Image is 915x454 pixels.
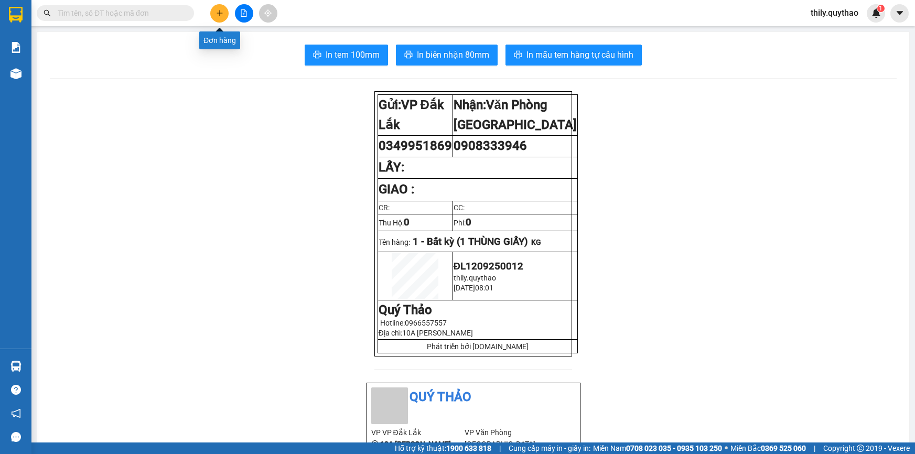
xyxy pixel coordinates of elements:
[380,319,447,327] span: Hotline:
[405,319,447,327] span: 0966557557
[413,236,528,247] span: 1 - Bất kỳ (1 THÙNG GIẤY)
[730,442,806,454] span: Miền Bắc
[466,217,471,228] span: 0
[11,432,21,442] span: message
[210,4,229,23] button: plus
[871,8,881,18] img: icon-new-feature
[259,4,277,23] button: aim
[454,98,577,132] strong: Nhận:
[396,45,498,66] button: printerIn biên nhận 80mm
[10,42,21,53] img: solution-icon
[454,261,523,272] span: ĐL1209250012
[371,387,576,407] li: Quý Thảo
[475,284,493,292] span: 08:01
[505,45,642,66] button: printerIn mẫu tem hàng tự cấu hình
[10,68,21,79] img: warehouse-icon
[9,7,23,23] img: logo-vxr
[454,98,577,132] span: Văn Phòng [GEOGRAPHIC_DATA]
[10,361,21,372] img: warehouse-icon
[454,284,475,292] span: [DATE]
[371,440,379,448] span: environment
[44,9,51,17] span: search
[379,160,404,175] strong: LẤY:
[379,138,452,153] span: 0349951869
[626,444,722,452] strong: 0708 023 035 - 0935 103 250
[379,98,444,132] span: VP Đắk Lắk
[814,442,815,454] span: |
[509,442,590,454] span: Cung cấp máy in - giấy in:
[11,385,21,395] span: question-circle
[890,4,909,23] button: caret-down
[514,50,522,60] span: printer
[402,329,473,337] span: 10A [PERSON_NAME]
[453,201,577,214] td: CC:
[305,45,388,66] button: printerIn tem 100mm
[378,201,453,214] td: CR:
[877,5,885,12] sup: 1
[313,50,321,60] span: printer
[454,274,496,282] span: thily.quythao
[802,6,867,19] span: thily.quythao
[417,48,489,61] span: In biên nhận 80mm
[446,444,491,452] strong: 1900 633 818
[378,214,453,231] td: Thu Hộ:
[526,48,633,61] span: In mẫu tem hàng tự cấu hình
[395,442,491,454] span: Hỗ trợ kỹ thuật:
[593,442,722,454] span: Miền Nam
[465,427,558,450] li: VP Văn Phòng [GEOGRAPHIC_DATA]
[895,8,905,18] span: caret-down
[379,182,414,197] strong: GIAO :
[326,48,380,61] span: In tem 100mm
[531,238,541,246] span: KG
[454,138,527,153] span: 0908333946
[378,340,577,353] td: Phát triển bởi [DOMAIN_NAME]
[879,5,882,12] span: 1
[379,302,432,317] strong: Quý Thảo
[264,9,272,17] span: aim
[216,9,223,17] span: plus
[235,4,253,23] button: file-add
[379,98,444,132] strong: Gửi:
[240,9,247,17] span: file-add
[379,236,577,247] p: Tên hàng:
[371,427,465,438] li: VP VP Đắk Lắk
[379,329,473,337] span: Địa chỉ:
[499,442,501,454] span: |
[11,408,21,418] span: notification
[761,444,806,452] strong: 0369 525 060
[404,217,410,228] span: 0
[453,214,577,231] td: Phí:
[725,446,728,450] span: ⚪️
[58,7,181,19] input: Tìm tên, số ĐT hoặc mã đơn
[857,445,864,452] span: copyright
[404,50,413,60] span: printer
